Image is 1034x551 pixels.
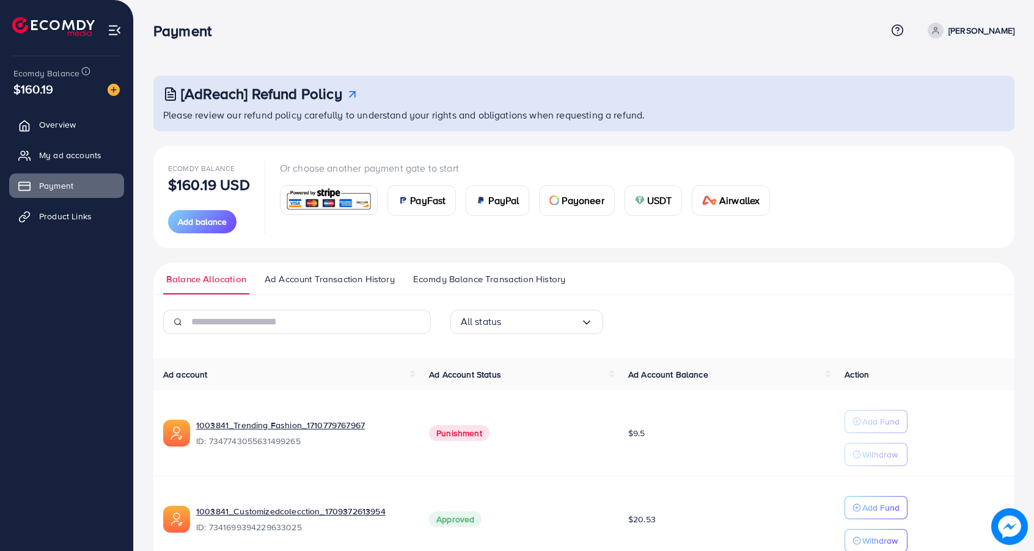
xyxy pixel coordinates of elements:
[862,414,900,429] p: Add Fund
[862,533,898,548] p: Withdraw
[9,143,124,167] a: My ad accounts
[488,193,519,208] span: PayPal
[429,511,482,527] span: Approved
[108,84,120,96] img: image
[9,204,124,228] a: Product Links
[13,80,53,98] span: $160.19
[461,312,502,331] span: All status
[280,185,378,215] a: card
[196,419,409,447] div: <span class='underline'>1003841_Trending Fashion_1710779767967</span></br>7347743055631499265
[625,185,683,216] a: cardUSDT
[181,85,342,103] h3: [AdReach] Refund Policy
[178,216,227,228] span: Add balance
[862,447,898,462] p: Withdraw
[948,23,1014,38] p: [PERSON_NAME]
[991,508,1028,545] img: image
[9,173,124,198] a: Payment
[398,195,408,205] img: card
[719,193,760,208] span: Airwallex
[845,410,908,433] button: Add Fund
[196,419,365,431] a: 1003841_Trending Fashion_1710779767967
[108,23,122,37] img: menu
[39,119,76,131] span: Overview
[413,272,565,286] span: Ecomdy Balance Transaction History
[692,185,770,216] a: cardAirwallex
[39,180,73,192] span: Payment
[280,161,780,175] p: Or choose another payment gate to start
[628,513,656,525] span: $20.53
[466,185,529,216] a: cardPayPal
[13,67,79,79] span: Ecomdy Balance
[702,195,717,205] img: card
[450,310,603,334] div: Search for option
[153,22,221,40] h3: Payment
[923,23,1014,38] a: [PERSON_NAME]
[284,187,374,213] img: card
[635,195,645,205] img: card
[410,193,446,208] span: PayFast
[166,272,246,286] span: Balance Allocation
[862,500,900,515] p: Add Fund
[163,368,208,381] span: Ad account
[163,420,190,447] img: ic-ads-acc.e4c84228.svg
[845,443,908,466] button: Withdraw
[501,312,580,331] input: Search for option
[562,193,604,208] span: Payoneer
[9,112,124,137] a: Overview
[845,368,869,381] span: Action
[429,368,501,381] span: Ad Account Status
[549,195,559,205] img: card
[163,506,190,533] img: ic-ads-acc.e4c84228.svg
[265,272,395,286] span: Ad Account Transaction History
[647,193,672,208] span: USDT
[168,163,235,173] span: Ecomdy Balance
[429,425,490,441] span: Punishment
[196,505,409,533] div: <span class='underline'>1003841_Customizedcolecction_1709372613954</span></br>7341699394229633025
[539,185,614,216] a: cardPayoneer
[168,210,237,233] button: Add balance
[39,149,101,161] span: My ad accounts
[196,521,409,533] span: ID: 7341699394229633025
[196,505,386,517] a: 1003841_Customizedcolecction_1709372613954
[196,435,409,447] span: ID: 7347743055631499265
[12,17,95,36] img: logo
[39,210,92,222] span: Product Links
[628,427,645,439] span: $9.5
[387,185,456,216] a: cardPayFast
[628,368,708,381] span: Ad Account Balance
[476,195,486,205] img: card
[168,177,250,192] p: $160.19 USD
[163,108,1007,122] p: Please review our refund policy carefully to understand your rights and obligations when requesti...
[845,496,908,519] button: Add Fund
